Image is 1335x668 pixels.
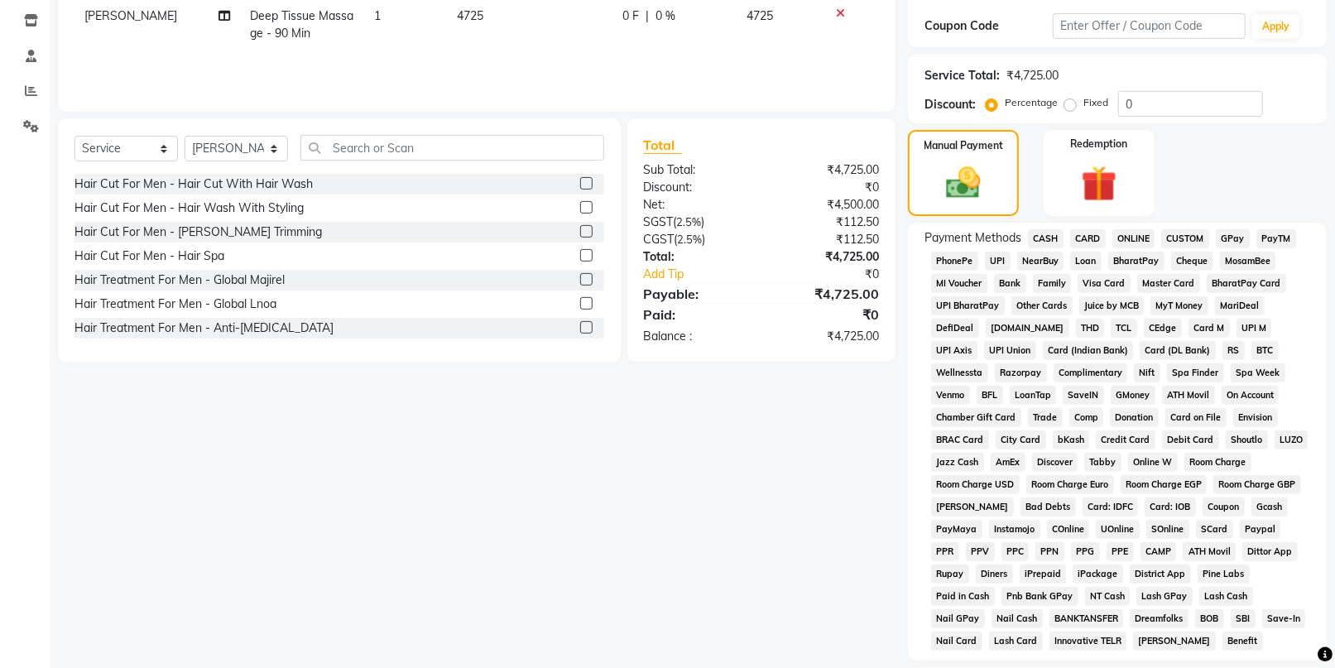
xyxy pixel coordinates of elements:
span: Nail GPay [931,609,985,628]
span: Total [644,137,682,154]
span: Other Cards [1011,296,1073,315]
span: iPrepaid [1020,565,1067,584]
span: Jazz Cash [931,453,984,472]
div: Coupon Code [924,17,1053,35]
span: SGST [644,214,674,229]
span: Nail Card [931,632,982,651]
div: ₹0 [761,305,891,324]
span: Card: IDFC [1083,497,1139,517]
div: ₹4,725.00 [761,248,891,266]
span: CAMP [1141,542,1177,561]
span: ONLINE [1112,229,1155,248]
span: Pnb Bank GPay [1001,587,1078,606]
span: UPI Union [984,341,1036,360]
span: AmEx [991,453,1025,472]
div: Hair Cut For Men - Hair Spa [74,247,224,265]
span: BharatPay Card [1207,274,1286,293]
div: Total: [631,248,761,266]
span: Save-In [1262,609,1306,628]
span: COnline [1047,520,1090,539]
span: Tabby [1084,453,1121,472]
span: SCard [1196,520,1233,539]
span: Rupay [931,565,969,584]
span: UPI [985,252,1011,271]
span: 4725 [457,8,483,23]
span: UPI BharatPay [931,296,1005,315]
span: Innovative TELR [1049,632,1127,651]
span: Paypal [1240,520,1281,539]
span: LUZO [1275,430,1309,449]
span: BRAC Card [931,430,989,449]
span: BharatPay [1108,252,1165,271]
div: ( ) [631,231,761,248]
span: Debit Card [1162,430,1219,449]
span: Complimentary [1054,363,1128,382]
span: Spa Week [1231,363,1285,382]
span: Cheque [1171,252,1213,271]
span: NearBuy [1017,252,1064,271]
span: THD [1076,319,1105,338]
span: CGST [644,232,675,247]
span: DefiDeal [931,319,979,338]
span: Shoutlo [1226,430,1268,449]
div: Sub Total: [631,161,761,179]
span: 1 [374,8,381,23]
img: _gift.svg [1070,161,1128,206]
div: Balance : [631,328,761,345]
div: Service Total: [924,67,1000,84]
span: Credit Card [1096,430,1155,449]
span: PPG [1071,542,1100,561]
span: MariDeal [1215,296,1265,315]
label: Redemption [1070,137,1127,151]
span: City Card [996,430,1046,449]
div: Net: [631,196,761,214]
a: Add Tip [631,266,783,283]
span: [PERSON_NAME] [84,8,177,23]
span: MI Voucher [931,274,987,293]
span: 0 F [622,7,639,25]
span: SBI [1231,609,1256,628]
span: Bad Debts [1020,497,1076,517]
span: CEdge [1144,319,1182,338]
span: Lash Card [989,632,1043,651]
button: Apply [1252,14,1299,39]
span: Chamber Gift Card [931,408,1021,427]
label: Fixed [1083,95,1108,110]
span: 4725 [747,8,773,23]
span: Envision [1233,408,1278,427]
span: Loan [1070,252,1102,271]
span: Benefit [1222,632,1263,651]
span: Card (DL Bank) [1140,341,1216,360]
label: Percentage [1005,95,1058,110]
span: RS [1222,341,1245,360]
span: PayMaya [931,520,982,539]
span: Family [1033,274,1072,293]
span: Card on File [1165,408,1227,427]
div: Payable: [631,284,761,304]
span: NT Cash [1085,587,1131,606]
span: Discover [1032,453,1078,472]
span: Razorpay [995,363,1047,382]
span: Lash GPay [1136,587,1193,606]
span: Dittor App [1242,542,1298,561]
span: District App [1130,565,1191,584]
div: Paid: [631,305,761,324]
span: UPI M [1237,319,1272,338]
div: ₹4,725.00 [1006,67,1059,84]
div: Discount: [631,179,761,196]
span: BANKTANSFER [1049,609,1124,628]
div: ₹4,725.00 [761,328,891,345]
span: PPR [931,542,959,561]
span: Donation [1110,408,1159,427]
span: CUSTOM [1161,229,1209,248]
div: ₹112.50 [761,214,891,231]
div: Hair Treatment For Men - Anti-[MEDICAL_DATA] [74,320,334,337]
span: CASH [1028,229,1064,248]
span: Venmo [931,386,970,405]
div: ₹0 [761,179,891,196]
span: UPI Axis [931,341,977,360]
span: Card (Indian Bank) [1043,341,1134,360]
span: Visa Card [1078,274,1131,293]
input: Enter Offer / Coupon Code [1053,13,1246,39]
div: ₹112.50 [761,231,891,248]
